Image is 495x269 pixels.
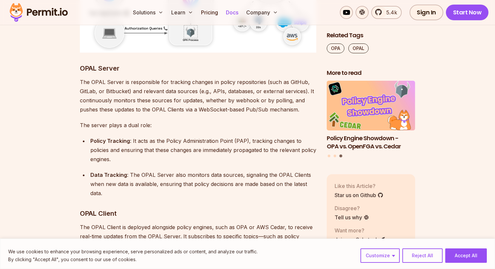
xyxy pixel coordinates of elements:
[335,213,369,221] a: Tell us why
[445,248,487,263] button: Accept All
[335,182,383,190] p: Like this Article?
[327,81,415,159] div: Posts
[446,5,489,20] a: Start Now
[169,6,196,19] button: Learn
[80,223,316,259] p: The OPAL Client is deployed alongside policy engines, such as OPA or AWS Cedar, to receive real-t...
[327,81,415,131] img: Policy Engine Showdown - OPA vs. OpenFGA vs. Cedar
[327,134,415,151] h3: Policy Engine Showdown - OPA vs. OpenFGA vs. Cedar
[198,6,221,19] a: Pricing
[328,155,330,158] button: Go to slide 1
[371,6,402,19] a: 5.4k
[8,248,258,256] p: We use cookies to enhance your browsing experience, serve personalized ads or content, and analyz...
[360,248,400,263] button: Customize
[335,227,386,234] p: Want more?
[90,138,130,144] strong: Policy Tracking
[80,63,316,74] h3: OPAL Server
[335,236,386,244] a: Join our Substack
[8,256,258,263] p: By clicking "Accept All", you consent to our use of cookies.
[402,248,443,263] button: Reject All
[327,69,415,77] h2: More to read
[335,204,369,212] p: Disagree?
[327,81,415,151] li: 3 of 3
[90,170,316,198] div: : The OPAL Server also monitors data sources, signaling the OPAL Clients when new data is availab...
[382,8,397,16] span: 5.4k
[410,5,443,20] a: Sign In
[130,6,166,19] button: Solutions
[80,121,316,130] p: The server plays a dual role:
[327,43,344,53] a: OPA
[327,31,415,40] h2: Related Tags
[339,155,342,158] button: Go to slide 3
[334,155,336,158] button: Go to slide 2
[223,6,241,19] a: Docs
[335,191,383,199] a: Star us on Github
[90,172,127,178] strong: Data Tracking
[80,77,316,114] p: The OPAL Server is responsible for tracking changes in policy repositories (such as GitHub, GitLa...
[244,6,281,19] button: Company
[80,208,316,219] h3: OPAL Client
[348,43,369,53] a: OPAL
[90,136,316,164] div: : It acts as the Policy Administration Point (PAP), tracking changes to policies and ensuring tha...
[7,1,71,24] img: Permit logo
